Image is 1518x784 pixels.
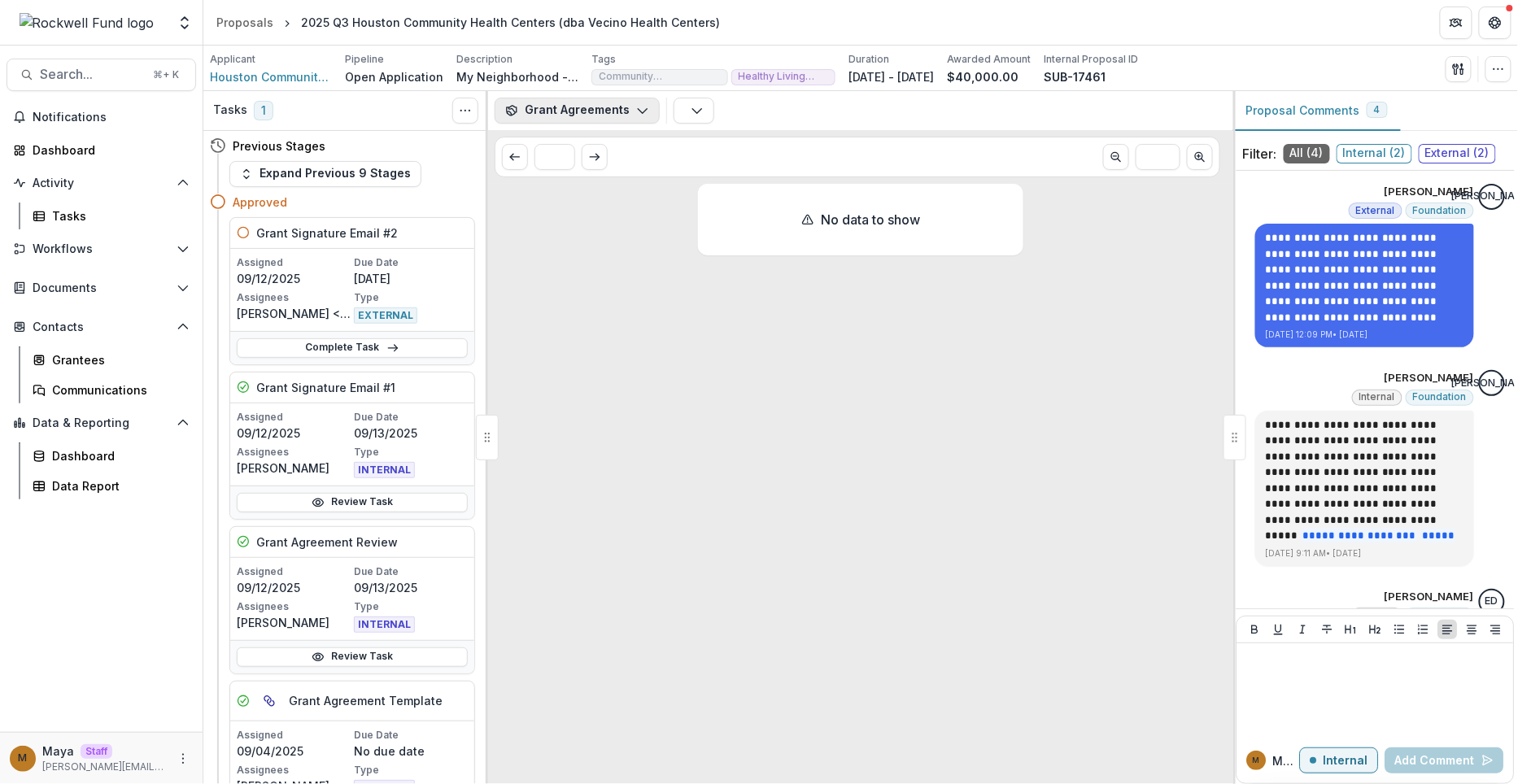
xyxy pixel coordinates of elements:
[19,753,28,764] div: Maya
[345,52,384,67] p: Pipeline
[354,290,468,305] p: Type
[33,142,183,159] div: Dashboard
[256,379,395,396] h5: Grant Signature Email #1
[7,275,196,301] button: Open Documents
[1385,747,1504,773] button: Add Comment
[237,728,351,743] p: Assigned
[456,52,513,67] p: Description
[237,255,351,270] p: Assigned
[599,71,721,82] span: Community Development Docket
[173,7,196,39] button: Open entity switcher
[354,743,468,760] p: No due date
[237,338,468,358] a: Complete Task
[1337,144,1412,163] span: Internal ( 2 )
[210,68,332,85] a: Houston Community Health Centers, Inc.
[1300,747,1379,773] button: Internal
[848,52,889,67] p: Duration
[33,320,170,334] span: Contacts
[1419,144,1496,163] span: External ( 2 )
[947,52,1031,67] p: Awarded Amount
[1359,391,1395,403] span: Internal
[33,281,170,295] span: Documents
[1103,144,1129,170] button: Scroll to previous page
[354,255,468,270] p: Due Date
[233,137,325,155] h4: Previous Stages
[947,68,1019,85] p: $40,000.00
[52,447,183,464] div: Dashboard
[237,647,468,667] a: Review Task
[1318,620,1337,639] button: Strike
[26,346,196,373] a: Grantees
[354,599,468,614] p: Type
[81,744,112,759] p: Staff
[1044,52,1138,67] p: Internal Proposal ID
[502,144,528,170] button: Scroll to previous page
[456,68,578,85] p: My Neighborhood - My Health
[354,616,415,633] span: INTERNAL
[1187,144,1213,170] button: Scroll to next page
[495,98,660,124] button: Grant Agreements
[739,71,828,82] span: Healthy Living Programs
[237,410,351,425] p: Assigned
[237,425,351,442] p: 09/12/2025
[33,111,190,124] span: Notifications
[1385,589,1474,605] p: [PERSON_NAME]
[7,410,196,436] button: Open Data & Reporting
[33,242,170,256] span: Workflows
[40,67,143,82] span: Search...
[1413,391,1467,403] span: Foundation
[237,460,351,477] p: [PERSON_NAME]
[354,763,468,777] p: Type
[26,473,196,499] a: Data Report
[1341,620,1361,639] button: Heading 1
[26,442,196,469] a: Dashboard
[1385,370,1474,386] p: [PERSON_NAME]
[254,101,273,120] span: 1
[256,224,398,242] h5: Grant Signature Email #2
[52,381,183,399] div: Communications
[1284,144,1330,163] span: All ( 4 )
[210,11,280,34] a: Proposals
[821,210,920,229] p: No data to show
[354,728,468,743] p: Due Date
[237,743,351,760] p: 09/04/2025
[237,579,351,596] p: 09/12/2025
[354,425,468,442] p: 09/13/2025
[1486,620,1506,639] button: Align Right
[1324,754,1368,768] p: Internal
[1273,752,1300,769] p: Maya
[591,52,616,67] p: Tags
[173,749,193,769] button: More
[237,564,351,579] p: Assigned
[233,194,287,211] h4: Approved
[216,14,273,31] div: Proposals
[256,688,282,714] button: View dependent tasks
[848,68,934,85] p: [DATE] - [DATE]
[229,161,421,187] button: Expand Previous 9 Stages
[1390,620,1410,639] button: Bullet List
[7,59,196,91] button: Search...
[1385,184,1474,200] p: [PERSON_NAME]
[1413,205,1467,216] span: Foundation
[1463,620,1482,639] button: Align Center
[7,236,196,262] button: Open Workflows
[33,416,170,430] span: Data & Reporting
[1366,620,1385,639] button: Heading 2
[237,445,351,460] p: Assignees
[7,314,196,340] button: Open Contacts
[301,14,720,31] div: 2025 Q3 Houston Community Health Centers (dba Vecino Health Centers)
[210,52,255,67] p: Applicant
[582,144,608,170] button: Scroll to next page
[1440,7,1472,39] button: Partners
[7,104,196,130] button: Notifications
[213,103,247,117] h3: Tasks
[237,614,351,631] p: [PERSON_NAME]
[1265,329,1464,341] p: [DATE] 12:09 PM • [DATE]
[52,351,183,368] div: Grantees
[1438,620,1458,639] button: Align Left
[52,207,183,224] div: Tasks
[210,11,726,34] nav: breadcrumb
[354,445,468,460] p: Type
[1293,620,1313,639] button: Italicize
[237,599,351,614] p: Assignees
